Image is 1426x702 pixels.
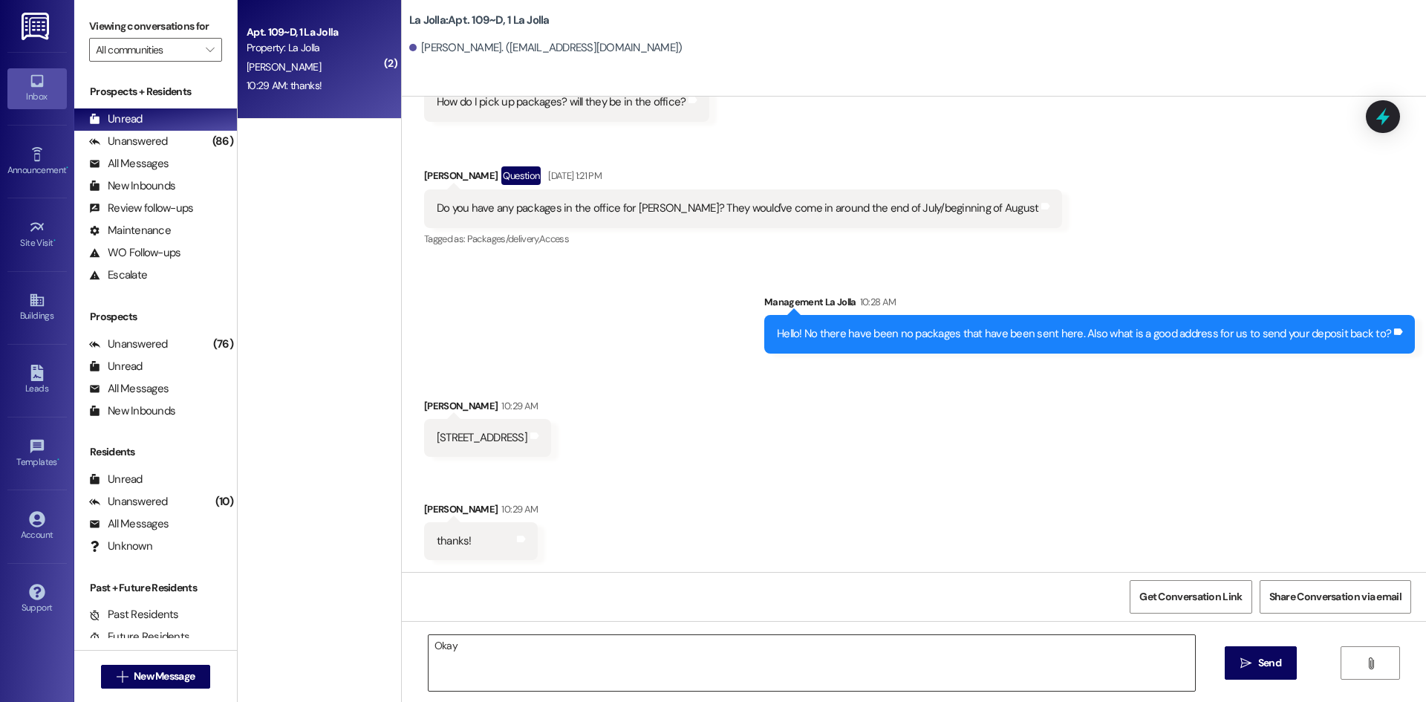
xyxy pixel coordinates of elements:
[437,94,686,110] div: How do I pick up packages? will they be in the office?
[117,671,128,683] i: 
[7,215,67,255] a: Site Visit •
[89,494,168,510] div: Unanswered
[89,15,222,38] label: Viewing conversations for
[209,333,237,356] div: (76)
[206,44,214,56] i: 
[89,223,171,238] div: Maintenance
[7,434,67,474] a: Templates •
[7,68,67,108] a: Inbox
[89,472,143,487] div: Unread
[437,533,472,549] div: thanks!
[7,507,67,547] a: Account
[247,40,384,56] div: Property: La Jolla
[7,360,67,400] a: Leads
[89,337,168,352] div: Unanswered
[856,294,896,310] div: 10:28 AM
[764,294,1415,315] div: Management La Jolla
[89,381,169,397] div: All Messages
[437,430,527,446] div: [STREET_ADDRESS]
[1225,646,1297,680] button: Send
[209,130,237,153] div: (86)
[74,309,237,325] div: Prospects
[777,326,1391,342] div: Hello! No there have been no packages that have been sent here. Also what is a good address for u...
[7,287,67,328] a: Buildings
[89,245,180,261] div: WO Follow-ups
[429,635,1195,691] textarea: Okay
[424,398,551,419] div: [PERSON_NAME]
[89,359,143,374] div: Unread
[101,665,211,689] button: New Message
[89,178,175,194] div: New Inbounds
[212,490,237,513] div: (10)
[409,40,683,56] div: [PERSON_NAME]. ([EMAIL_ADDRESS][DOMAIN_NAME])
[498,398,538,414] div: 10:29 AM
[544,168,602,183] div: [DATE] 1:21 PM
[424,228,1063,250] div: Tagged as:
[501,166,541,185] div: Question
[89,156,169,172] div: All Messages
[539,233,569,245] span: Access
[96,38,198,62] input: All communities
[247,25,384,40] div: Apt. 109~D, 1 La Jolla
[1260,580,1411,614] button: Share Conversation via email
[89,403,175,419] div: New Inbounds
[1139,589,1242,605] span: Get Conversation Link
[424,166,1063,190] div: [PERSON_NAME]
[89,516,169,532] div: All Messages
[1130,580,1251,614] button: Get Conversation Link
[1269,589,1401,605] span: Share Conversation via email
[1240,657,1251,669] i: 
[89,607,179,623] div: Past Residents
[89,201,193,216] div: Review follow-ups
[89,134,168,149] div: Unanswered
[66,163,68,173] span: •
[247,60,321,74] span: [PERSON_NAME]
[74,580,237,596] div: Past + Future Residents
[22,13,52,40] img: ResiDesk Logo
[409,13,550,28] b: La Jolla: Apt. 109~D, 1 La Jolla
[7,579,67,620] a: Support
[1258,655,1281,671] span: Send
[498,501,538,517] div: 10:29 AM
[57,455,59,465] span: •
[467,233,539,245] span: Packages/delivery ,
[424,501,538,522] div: [PERSON_NAME]
[89,629,189,645] div: Future Residents
[53,235,56,246] span: •
[1365,657,1376,669] i: 
[89,111,143,127] div: Unread
[134,669,195,684] span: New Message
[74,444,237,460] div: Residents
[89,539,152,554] div: Unknown
[247,79,322,92] div: 10:29 AM: thanks!
[74,84,237,100] div: Prospects + Residents
[89,267,147,283] div: Escalate
[437,201,1039,216] div: Do you have any packages in the office for [PERSON_NAME]? They would've come in around the end of...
